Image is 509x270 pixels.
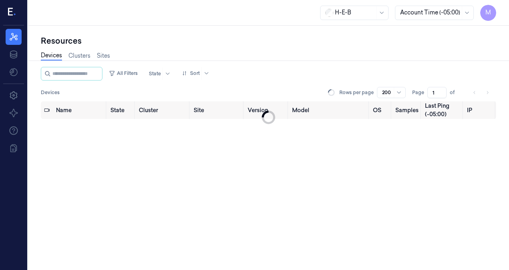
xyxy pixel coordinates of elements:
[450,89,463,96] span: of
[422,101,464,119] th: Last Ping (-05:00)
[480,5,496,21] button: M
[370,101,392,119] th: OS
[53,101,107,119] th: Name
[136,101,190,119] th: Cluster
[289,101,370,119] th: Model
[107,101,135,119] th: State
[41,35,496,46] div: Resources
[464,101,496,119] th: IP
[106,67,141,80] button: All Filters
[469,87,493,98] nav: pagination
[97,52,110,60] a: Sites
[41,51,62,60] a: Devices
[190,101,244,119] th: Site
[68,52,90,60] a: Clusters
[339,89,374,96] p: Rows per page
[244,101,289,119] th: Version
[392,101,422,119] th: Samples
[412,89,424,96] span: Page
[41,89,60,96] span: Devices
